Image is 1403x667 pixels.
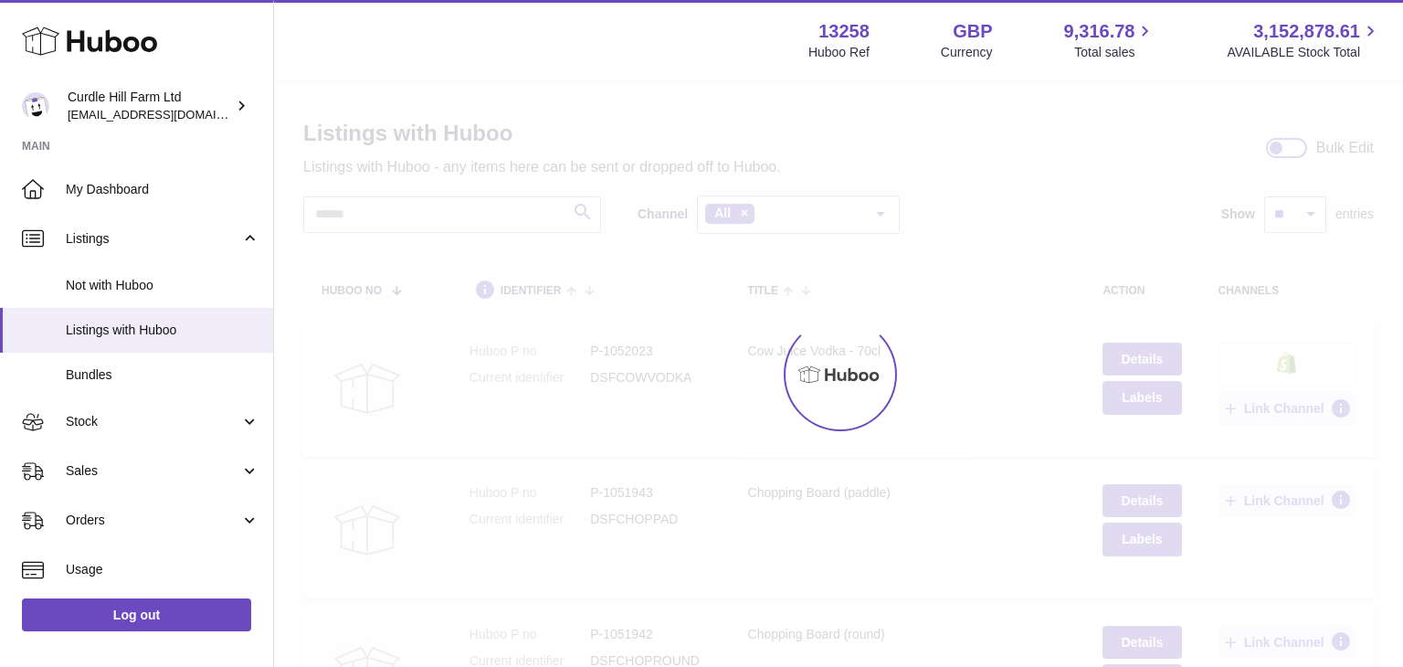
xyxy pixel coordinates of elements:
[66,462,240,480] span: Sales
[68,107,269,122] span: [EMAIL_ADDRESS][DOMAIN_NAME]
[22,598,251,631] a: Log out
[68,89,232,123] div: Curdle Hill Farm Ltd
[1227,19,1381,61] a: 3,152,878.61 AVAILABLE Stock Total
[818,19,870,44] strong: 13258
[66,230,240,248] span: Listings
[953,19,992,44] strong: GBP
[66,322,259,339] span: Listings with Huboo
[1227,44,1381,61] span: AVAILABLE Stock Total
[1064,19,1156,61] a: 9,316.78 Total sales
[66,366,259,384] span: Bundles
[66,512,240,529] span: Orders
[941,44,993,61] div: Currency
[22,92,49,120] img: internalAdmin-13258@internal.huboo.com
[1074,44,1155,61] span: Total sales
[808,44,870,61] div: Huboo Ref
[1064,19,1135,44] span: 9,316.78
[66,561,259,578] span: Usage
[66,277,259,294] span: Not with Huboo
[66,413,240,430] span: Stock
[66,181,259,198] span: My Dashboard
[1253,19,1360,44] span: 3,152,878.61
